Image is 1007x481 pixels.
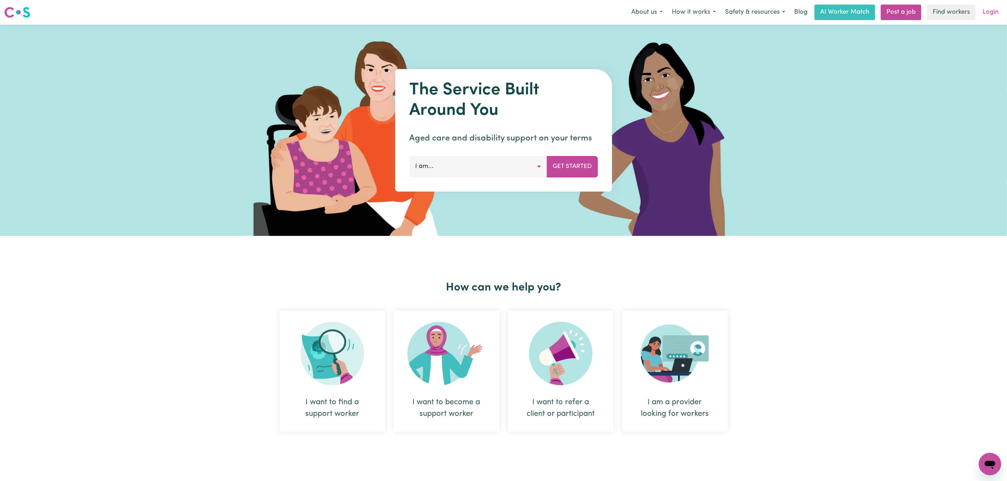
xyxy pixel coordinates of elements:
[525,396,597,420] div: I want to refer a client or participant
[529,322,592,385] img: Refer
[409,80,598,121] h1: The Service Built Around You
[547,156,598,177] button: Get Started
[639,396,711,420] div: I am a provider looking for workers
[790,5,812,20] a: Blog
[301,322,364,385] img: Search
[881,5,921,20] a: Post a job
[641,322,709,385] img: Provider
[508,311,614,432] div: I want to refer a client or participant
[407,322,486,385] img: Become Worker
[280,311,385,432] div: I want to find a support worker
[275,281,732,294] h2: How can we help you?
[4,6,30,19] img: Careseekers logo
[4,4,30,20] a: Careseekers logo
[394,311,499,432] div: I want to become a support worker
[409,132,598,145] p: Aged care and disability support on your terms
[978,5,1003,20] a: Login
[667,5,720,20] button: How it works
[411,396,483,420] div: I want to become a support worker
[627,5,667,20] button: About us
[720,5,790,20] button: Safety & resources
[296,396,368,420] div: I want to find a support worker
[409,156,547,177] button: I am...
[622,311,728,432] div: I am a provider looking for workers
[927,5,976,20] a: Find workers
[815,5,875,20] a: AI Worker Match
[979,453,1001,475] iframe: Button to launch messaging window, conversation in progress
